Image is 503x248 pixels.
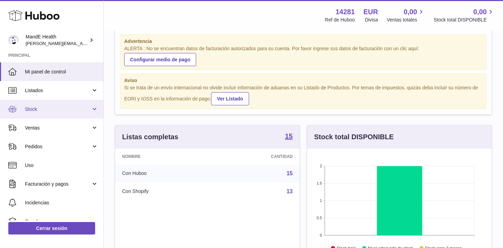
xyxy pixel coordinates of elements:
[115,149,213,165] th: Nombre
[26,34,88,47] div: MandE Health
[434,7,495,23] a: 0,00 Stock total DISPONIBLE
[211,92,249,105] a: Ver Listado
[387,17,425,23] span: Ventas totales
[8,35,19,45] img: luis.mendieta@mandehealth.com
[404,7,417,17] span: 0,00
[317,216,322,220] text: 0.5
[387,7,425,23] a: 0,00 Ventas totales
[320,233,322,237] text: 0
[320,164,322,168] text: 2
[286,188,293,194] a: 13
[25,125,91,131] span: Ventas
[320,198,322,203] text: 1
[317,181,322,185] text: 1.5
[336,7,355,17] strong: 14281
[285,133,293,140] strong: 15
[473,7,487,17] span: 0,00
[25,87,91,94] span: Listados
[213,149,300,165] th: Cantidad
[115,183,213,201] td: Con Shopify
[364,7,378,17] strong: EUR
[8,222,95,234] a: Cerrar sesión
[26,41,176,46] span: [PERSON_NAME][EMAIL_ADDRESS][PERSON_NAME][DOMAIN_NAME]
[285,133,293,141] a: 15
[124,85,483,105] div: Si se trata de un envío internacional no olvide incluir información de aduanas en su Listado de P...
[25,143,91,150] span: Pedidos
[124,77,483,84] strong: Aviso
[314,132,394,142] h3: Stock total DISPONIBLE
[25,106,91,113] span: Stock
[365,17,378,23] div: Divisa
[325,17,355,23] div: Ref de Huboo
[25,162,98,169] span: Uso
[124,38,483,45] strong: Advertencia
[124,45,483,66] div: ALERTA : No se encuentran datos de facturación autorizados para su cuenta. Por favor ingrese sus ...
[25,181,91,187] span: Facturación y pagos
[124,53,196,66] a: Configurar medio de pago
[25,200,98,206] span: Incidencias
[25,69,98,75] span: Mi panel de control
[286,170,293,176] a: 15
[434,17,495,23] span: Stock total DISPONIBLE
[25,218,98,225] span: Canales
[122,132,178,142] h3: Listas completas
[115,165,213,183] td: Con Huboo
